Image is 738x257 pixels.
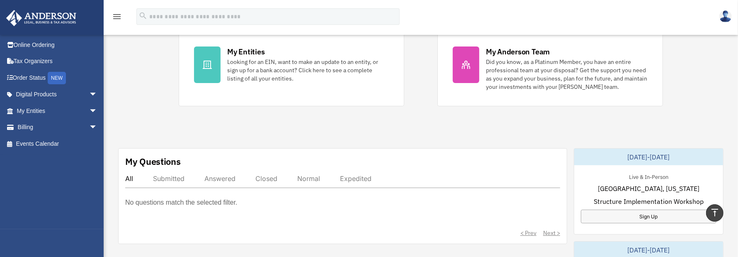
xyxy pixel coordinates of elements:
div: My Questions [125,155,181,168]
a: Digital Productsarrow_drop_down [6,86,110,103]
p: No questions match the selected filter. [125,197,237,208]
a: vertical_align_top [706,204,723,222]
div: Looking for an EIN, want to make an update to an entity, or sign up for a bank account? Click her... [227,58,389,83]
a: Sign Up [581,210,716,223]
a: Billingarrow_drop_down [6,119,110,136]
a: menu [112,15,122,22]
img: User Pic [719,10,732,22]
a: Online Ordering [6,37,110,53]
i: vertical_align_top [710,208,720,218]
img: Anderson Advisors Platinum Portal [4,10,79,26]
a: Tax Organizers [6,53,110,70]
div: My Entities [227,47,265,57]
div: [DATE]-[DATE] [574,149,723,165]
div: Answered [204,174,235,183]
i: search [138,11,148,20]
div: All [125,174,133,183]
a: Order StatusNEW [6,69,110,86]
span: [GEOGRAPHIC_DATA], [US_STATE] [598,184,699,193]
a: My Entitiesarrow_drop_down [6,103,110,119]
div: Submitted [153,174,184,183]
i: menu [112,12,122,22]
a: Events Calendar [6,135,110,152]
span: arrow_drop_down [89,119,106,136]
a: My Anderson Team Did you know, as a Platinum Member, you have an entire professional team at your... [437,31,663,106]
div: Did you know, as a Platinum Member, you have an entire professional team at your disposal? Get th... [486,58,648,91]
span: Structure Implementation Workshop [594,196,704,206]
div: NEW [48,72,66,84]
div: Expedited [340,174,371,183]
a: My Entities Looking for an EIN, want to make an update to an entity, or sign up for a bank accoun... [179,31,404,106]
div: Live & In-Person [622,172,675,181]
div: My Anderson Team [486,47,550,57]
span: arrow_drop_down [89,103,106,120]
span: arrow_drop_down [89,86,106,103]
div: Closed [255,174,277,183]
div: Normal [297,174,320,183]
